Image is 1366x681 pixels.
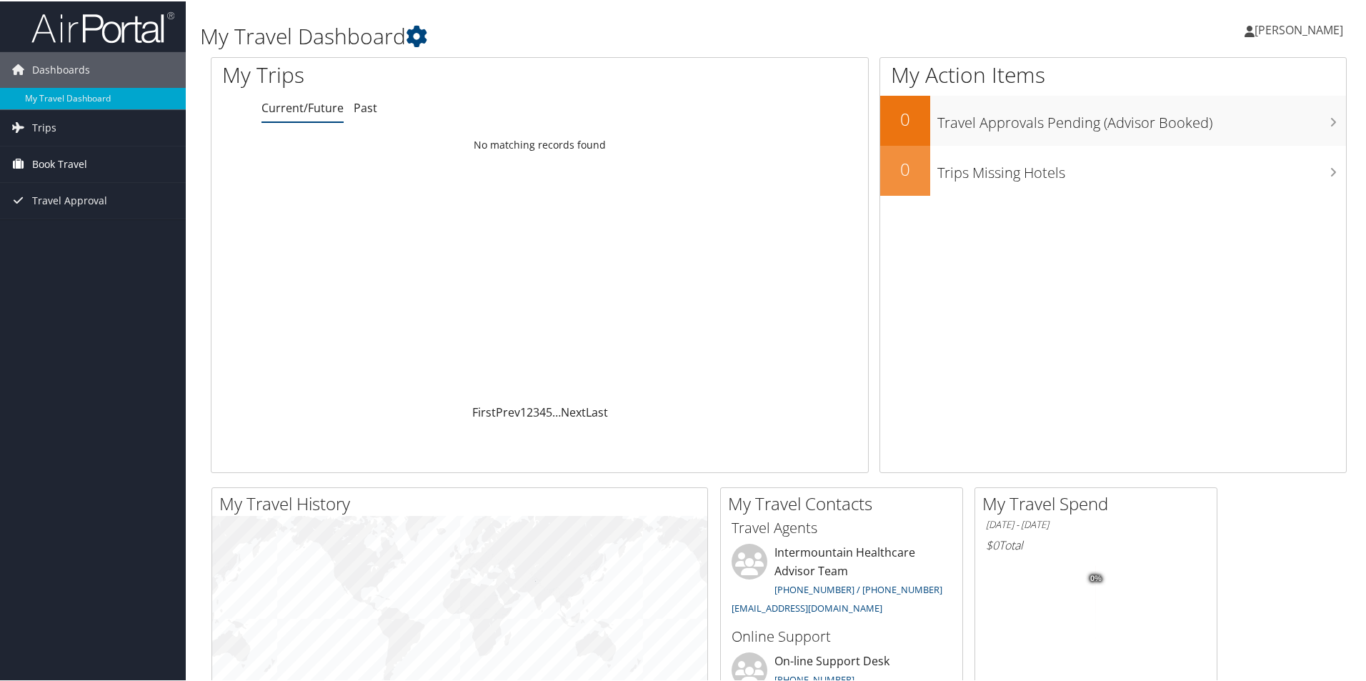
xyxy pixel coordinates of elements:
[32,145,87,181] span: Book Travel
[732,600,882,613] a: [EMAIL_ADDRESS][DOMAIN_NAME]
[982,490,1217,515] h2: My Travel Spend
[32,51,90,86] span: Dashboards
[774,582,942,595] a: [PHONE_NUMBER] / [PHONE_NUMBER]
[586,403,608,419] a: Last
[986,536,1206,552] h6: Total
[472,403,496,419] a: First
[1090,573,1102,582] tspan: 0%
[880,144,1346,194] a: 0Trips Missing Hotels
[880,106,930,130] h2: 0
[986,536,999,552] span: $0
[552,403,561,419] span: …
[937,154,1346,182] h3: Trips Missing Hotels
[724,542,959,619] li: Intermountain Healthcare Advisor Team
[880,156,930,180] h2: 0
[937,104,1346,131] h3: Travel Approvals Pending (Advisor Booked)
[219,490,707,515] h2: My Travel History
[880,59,1346,89] h1: My Action Items
[880,94,1346,144] a: 0Travel Approvals Pending (Advisor Booked)
[354,99,377,114] a: Past
[222,59,584,89] h1: My Trips
[1245,7,1357,50] a: [PERSON_NAME]
[546,403,552,419] a: 5
[732,625,952,645] h3: Online Support
[539,403,546,419] a: 4
[527,403,533,419] a: 2
[32,109,56,144] span: Trips
[32,182,107,217] span: Travel Approval
[533,403,539,419] a: 3
[728,490,962,515] h2: My Travel Contacts
[261,99,344,114] a: Current/Future
[211,131,868,156] td: No matching records found
[986,517,1206,530] h6: [DATE] - [DATE]
[520,403,527,419] a: 1
[561,403,586,419] a: Next
[732,517,952,537] h3: Travel Agents
[200,20,972,50] h1: My Travel Dashboard
[31,9,174,43] img: airportal-logo.png
[496,403,520,419] a: Prev
[1255,21,1343,36] span: [PERSON_NAME]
